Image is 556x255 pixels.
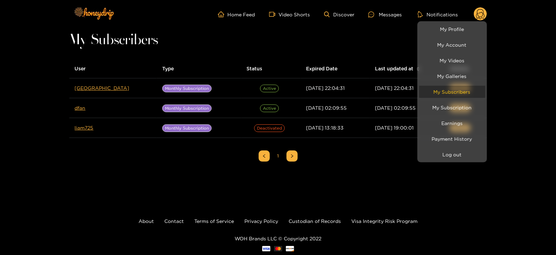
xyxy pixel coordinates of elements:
[419,101,485,114] a: My Subscription
[419,70,485,82] a: My Galleries
[419,86,485,98] a: My Subscribers
[419,148,485,161] button: Log out
[419,54,485,67] a: My Videos
[419,23,485,35] a: My Profile
[419,39,485,51] a: My Account
[419,133,485,145] a: Payment History
[419,117,485,129] a: Earnings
